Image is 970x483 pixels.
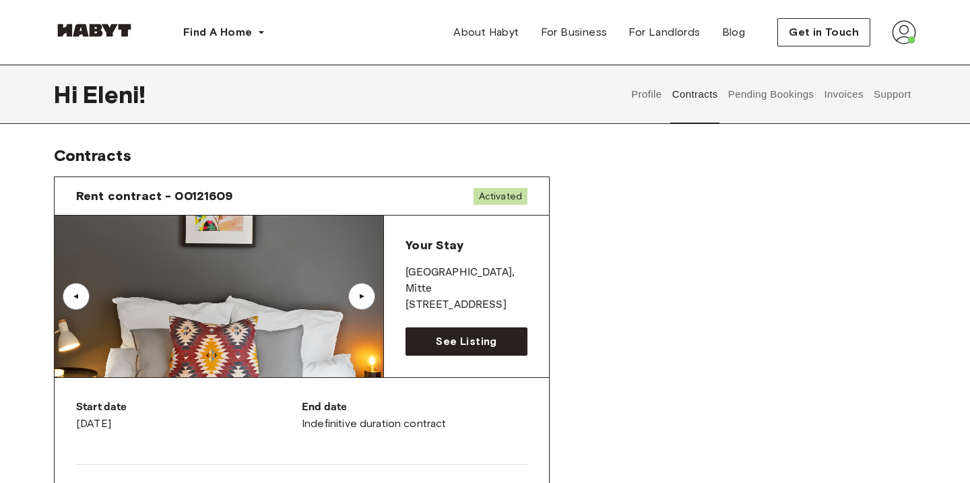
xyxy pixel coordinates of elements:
[436,333,496,350] span: See Listing
[626,65,916,124] div: user profile tabs
[630,65,664,124] button: Profile
[872,65,913,124] button: Support
[69,292,83,300] div: ▲
[474,188,527,205] span: Activated
[892,20,916,44] img: avatar
[302,399,527,416] p: End date
[541,24,608,40] span: For Business
[54,80,83,108] span: Hi
[55,216,383,377] img: Image of the room
[406,265,527,297] p: [GEOGRAPHIC_DATA] , Mitte
[76,188,233,204] span: Rent contract - 00121609
[76,399,302,432] div: [DATE]
[406,327,527,356] a: See Listing
[406,238,463,253] span: Your Stay
[618,19,711,46] a: For Landlords
[54,146,131,165] span: Contracts
[789,24,859,40] span: Get in Touch
[777,18,870,46] button: Get in Touch
[443,19,529,46] a: About Habyt
[670,65,719,124] button: Contracts
[530,19,618,46] a: For Business
[54,24,135,37] img: Habyt
[76,399,302,416] p: Start date
[183,24,252,40] span: Find A Home
[355,292,368,300] div: ▲
[726,65,816,124] button: Pending Bookings
[711,19,756,46] a: Blog
[83,80,145,108] span: Eleni !
[172,19,276,46] button: Find A Home
[302,399,527,432] div: Indefinitive duration contract
[406,297,527,313] p: [STREET_ADDRESS]
[628,24,700,40] span: For Landlords
[453,24,519,40] span: About Habyt
[822,65,865,124] button: Invoices
[722,24,746,40] span: Blog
